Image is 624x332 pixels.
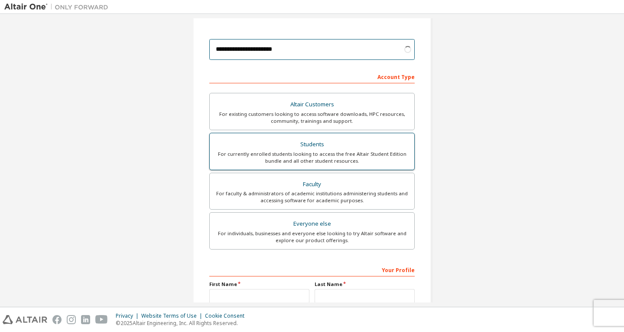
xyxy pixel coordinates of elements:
label: Last Name [315,281,415,288]
img: altair_logo.svg [3,315,47,324]
label: First Name [209,281,309,288]
div: Everyone else [215,218,409,230]
div: For individuals, businesses and everyone else looking to try Altair software and explore our prod... [215,230,409,244]
div: Account Type [209,69,415,83]
div: Cookie Consent [205,312,250,319]
div: Faculty [215,178,409,191]
div: Your Profile [209,263,415,276]
img: youtube.svg [95,315,108,324]
p: © 2025 Altair Engineering, Inc. All Rights Reserved. [116,319,250,327]
div: For currently enrolled students looking to access the free Altair Student Edition bundle and all ... [215,151,409,164]
div: Altair Customers [215,99,409,111]
div: Students [215,138,409,151]
div: For existing customers looking to access software downloads, HPC resources, community, trainings ... [215,111,409,125]
div: Privacy [116,312,141,319]
div: Website Terms of Use [141,312,205,319]
img: linkedin.svg [81,315,90,324]
img: Altair One [4,3,113,11]
img: facebook.svg [52,315,62,324]
img: instagram.svg [67,315,76,324]
div: For faculty & administrators of academic institutions administering students and accessing softwa... [215,190,409,204]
